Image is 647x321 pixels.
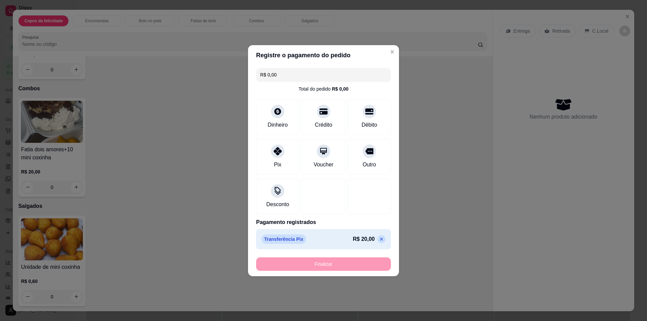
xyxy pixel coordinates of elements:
[261,234,306,244] p: Transferência Pix
[256,218,391,226] p: Pagamento registrados
[266,200,289,208] div: Desconto
[353,235,375,243] p: R$ 20,00
[362,121,377,129] div: Débito
[314,161,334,169] div: Voucher
[248,45,399,65] header: Registre o pagamento do pedido
[363,161,376,169] div: Outro
[268,121,288,129] div: Dinheiro
[260,68,387,82] input: Ex.: hambúrguer de cordeiro
[315,121,332,129] div: Crédito
[387,46,398,57] button: Close
[299,86,348,92] div: Total do pedido
[332,86,348,92] div: R$ 0,00
[274,161,281,169] div: Pix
